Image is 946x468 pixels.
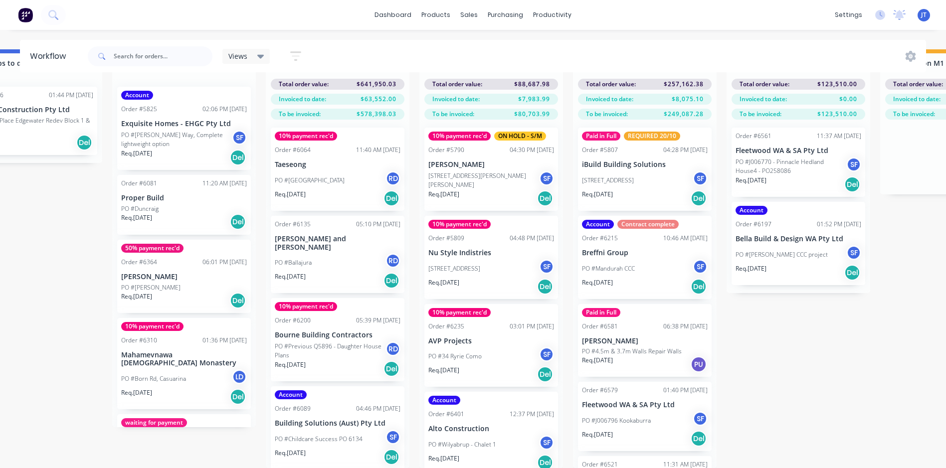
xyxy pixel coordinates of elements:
span: Total order value: [586,80,636,89]
div: productivity [528,7,576,22]
div: SF [846,157,861,172]
p: Building Solutions (Aust) Pty Ltd [275,419,400,428]
span: JT [921,10,927,19]
div: SF [539,435,554,450]
div: 10% payment rec'dOrder #620005:39 PM [DATE]Bourne Building ContractorsPO #Previous Q5896 - Daught... [271,298,404,381]
div: 10% payment rec'd [428,220,491,229]
div: sales [455,7,483,22]
div: Account [428,396,460,405]
div: Del [691,190,707,206]
div: Account [582,220,614,229]
div: Account [121,91,153,100]
p: PO #Duncraig [121,204,159,213]
div: Paid in FullREQUIRED 20/10Order #580704:28 PM [DATE]iBuild Building Solutions[STREET_ADDRESS]SFRe... [578,128,712,211]
div: SF [846,245,861,260]
span: Views [228,51,247,61]
p: Req. [DATE] [275,449,306,458]
p: Req. [DATE] [275,272,306,281]
p: Bourne Building Contractors [275,331,400,339]
p: Req. [DATE] [121,149,152,158]
div: Paid in Full [582,308,620,317]
p: [PERSON_NAME] and [PERSON_NAME] [275,235,400,252]
div: 12:37 PM [DATE] [510,410,554,419]
div: 04:48 PM [DATE] [510,234,554,243]
div: Order #6215 [582,234,618,243]
div: SF [693,411,708,426]
p: Nu Style Indistries [428,249,554,257]
p: Req. [DATE] [582,356,613,365]
div: Del [76,135,92,151]
span: To be invoiced: [740,110,781,119]
p: PO #Ballajura [275,258,312,267]
p: Req. [DATE] [582,278,613,287]
div: 05:10 PM [DATE] [356,220,400,229]
span: Invoiced to date: [586,95,633,104]
p: [PERSON_NAME] [121,273,247,281]
div: 10% payment rec'd [275,132,337,141]
span: $123,510.00 [817,110,857,119]
input: Search for orders... [114,46,212,66]
span: To be invoiced: [432,110,474,119]
div: 10% payment rec'd [121,322,184,331]
span: To be invoiced: [893,110,935,119]
div: Paid in FullOrder #658106:38 PM [DATE][PERSON_NAME]PO #4.5m & 3.7m Walls Repair WallsReq.[DATE]PU [578,304,712,377]
p: Alto Construction [428,425,554,433]
p: PO #[PERSON_NAME] Way, Complete lightweight option [121,131,232,149]
div: Del [383,449,399,465]
div: SF [539,347,554,362]
div: Del [537,279,553,295]
div: 01:36 PM [DATE] [202,336,247,345]
div: REQUIRED 20/10 [624,132,680,141]
div: Del [383,361,399,377]
p: Taeseong [275,160,400,169]
span: Invoiced to date: [279,95,326,104]
span: $123,510.00 [817,80,857,89]
div: Order #6064 [275,146,311,155]
p: PO #[PERSON_NAME] [121,283,181,292]
p: Req. [DATE] [275,360,306,369]
p: PO #34 Ryrie Como [428,352,482,361]
div: RD [385,253,400,268]
div: Order #608111:20 AM [DATE]Proper BuildPO #DuncraigReq.[DATE]Del [117,175,251,235]
span: $641,950.03 [357,80,396,89]
div: Account [736,206,767,215]
p: Req. [DATE] [428,190,459,199]
div: Del [230,293,246,309]
div: Order #6561 [736,132,771,141]
div: 01:52 PM [DATE] [817,220,861,229]
p: PO #J006796 Kookaburra [582,416,651,425]
div: 11:20 AM [DATE] [202,179,247,188]
span: $63,552.00 [361,95,396,104]
div: Order #6200 [275,316,311,325]
p: Proper Build [121,194,247,202]
div: Workflow [30,50,71,62]
p: iBuild Building Solutions [582,160,708,169]
div: 10% payment rec'd [428,308,491,317]
p: AVP Projects [428,337,554,345]
p: PO #J006770 - Pinnacle Hedland House4 - PO258086 [736,157,846,175]
div: Order #6235 [428,322,464,331]
div: Order #6579 [582,386,618,395]
div: Paid in Full [582,132,620,141]
img: Factory [18,7,33,22]
div: Order #6081 [121,179,157,188]
div: settings [830,7,867,22]
p: PO #[PERSON_NAME] CCC project [736,250,828,259]
div: 50% payment rec'dOrder #636406:01 PM [DATE][PERSON_NAME]PO #[PERSON_NAME]Req.[DATE]Del [117,240,251,313]
div: Del [230,150,246,165]
div: PU [691,356,707,372]
div: 11:40 AM [DATE] [356,146,400,155]
p: Fleetwood WA & SA Pty Ltd [582,401,708,409]
div: SF [539,259,554,274]
div: SF [232,130,247,145]
div: Order #6310 [121,336,157,345]
div: Del [691,431,707,447]
div: AccountContract completeOrder #621510:46 AM [DATE]Breffni GroupPO #Mandurah CCCSFReq.[DATE]Del [578,216,712,299]
p: Req. [DATE] [428,454,459,463]
div: SF [539,171,554,186]
p: Req. [DATE] [121,388,152,397]
div: Order #6089 [275,404,311,413]
span: $80,703.99 [514,110,550,119]
p: PO #Childcare Success PO 6134 [275,435,363,444]
div: 10% payment rec'dON HOLD - S/MOrder #579004:30 PM [DATE][PERSON_NAME][STREET_ADDRESS][PERSON_NAME... [424,128,558,211]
